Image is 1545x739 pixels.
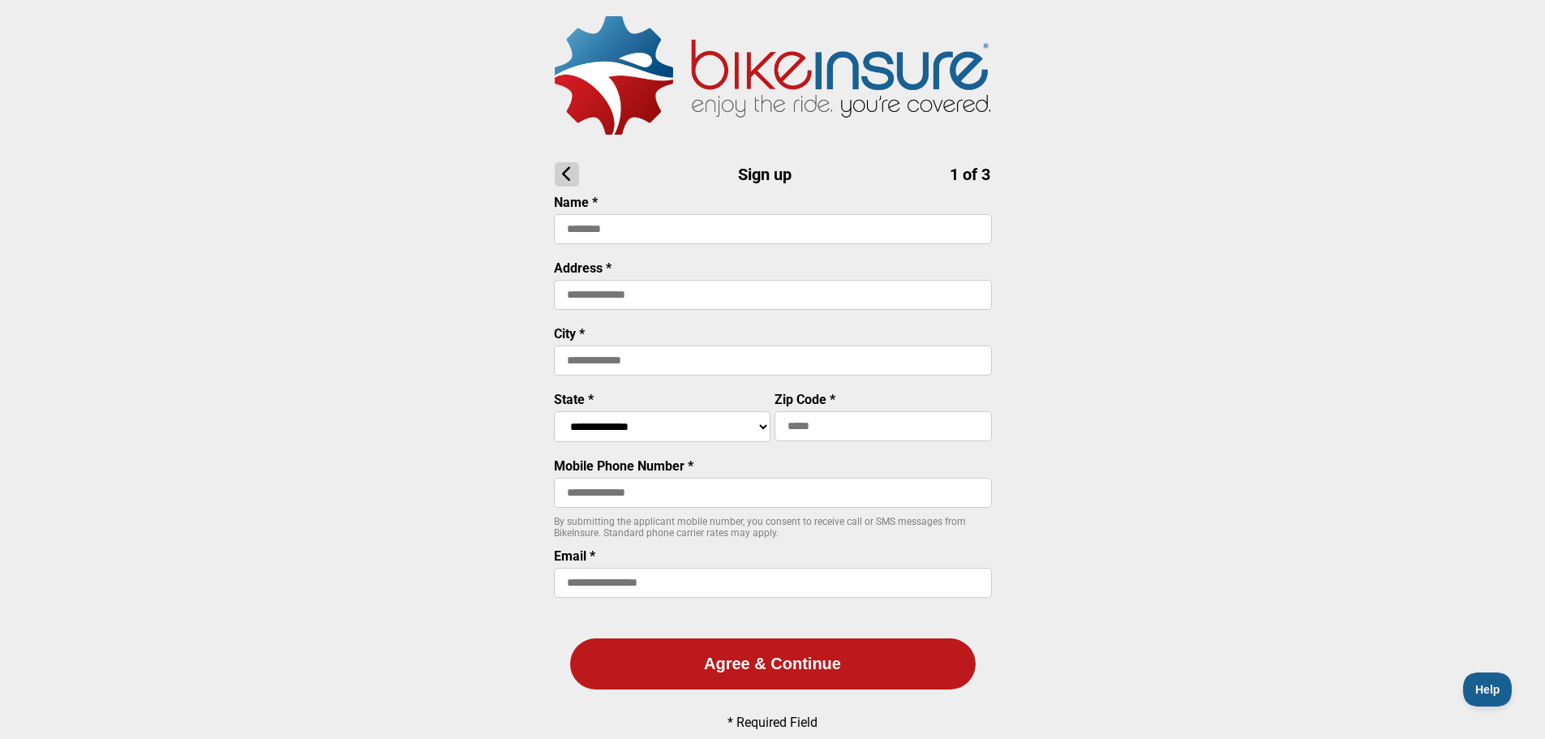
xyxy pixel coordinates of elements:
label: Name * [554,195,598,210]
label: Address * [554,260,612,276]
label: Zip Code * [775,392,835,407]
span: 1 of 3 [950,165,990,184]
label: Email * [554,548,595,564]
label: State * [554,392,594,407]
p: * Required Field [727,715,818,730]
label: Mobile Phone Number * [554,458,693,474]
button: Agree & Continue [570,638,976,690]
h1: Sign up [555,162,990,187]
p: By submitting the applicant mobile number, you consent to receive call or SMS messages from BikeI... [554,516,992,539]
label: City * [554,326,585,342]
iframe: Toggle Customer Support [1463,672,1513,707]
